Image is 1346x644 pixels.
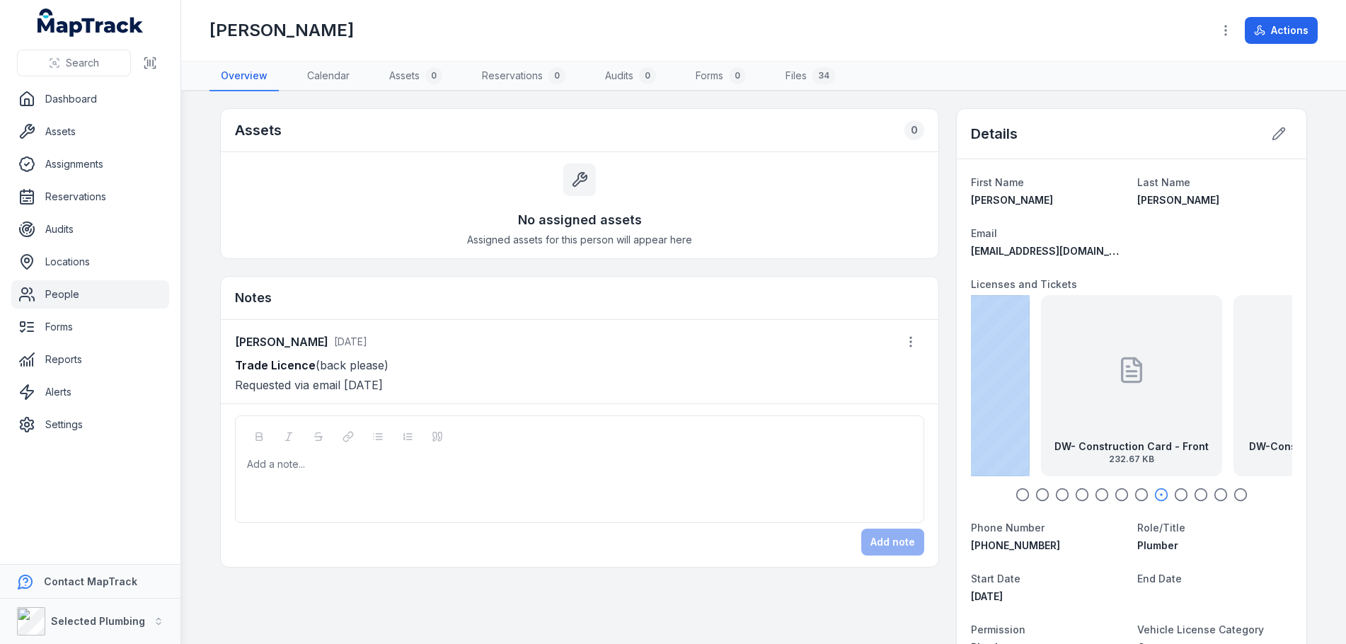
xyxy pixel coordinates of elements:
p: (back please) Requested via email [DATE] [235,355,924,395]
span: [EMAIL_ADDRESS][DOMAIN_NAME] [971,245,1141,257]
a: Overview [209,62,279,91]
div: 0 [729,67,746,84]
button: Actions [1245,17,1318,44]
span: End Date [1137,573,1182,585]
a: MapTrack [38,8,144,37]
div: 0 [548,67,565,84]
a: Assets0 [378,62,454,91]
span: Start Date [971,573,1020,585]
span: Plumber [1137,539,1178,551]
span: Role/Title [1137,522,1185,534]
span: [PHONE_NUMBER] [971,539,1060,551]
a: Audits [11,215,169,243]
span: Last Name [1137,176,1190,188]
h2: Details [971,124,1018,144]
span: Email [971,227,997,239]
a: Reservations0 [471,62,577,91]
div: 0 [904,120,924,140]
time: 8/20/2025, 12:52:35 PM [334,335,367,347]
a: Reservations [11,183,169,211]
a: Forms0 [684,62,757,91]
span: [DATE] [334,335,367,347]
div: 0 [425,67,442,84]
a: Forms [11,313,169,341]
h1: [PERSON_NAME] [209,19,354,42]
a: Files34 [774,62,846,91]
span: [DATE] [971,590,1003,602]
time: 2/13/2023, 12:00:00 AM [971,590,1003,602]
strong: Contact MapTrack [44,575,137,587]
a: Locations [11,248,169,276]
strong: Trade Licence [235,358,316,372]
div: 34 [812,67,835,84]
span: Permission [971,623,1025,636]
span: 232.67 KB [1054,454,1209,465]
span: First Name [971,176,1024,188]
h3: Notes [235,288,272,308]
span: Search [66,56,99,70]
span: [PERSON_NAME] [971,194,1053,206]
a: Alerts [11,378,169,406]
h3: No assigned assets [518,210,642,230]
span: Vehicle License Category [1137,623,1264,636]
span: Assigned assets for this person will appear here [467,233,692,247]
a: Calendar [296,62,361,91]
span: Phone Number [971,522,1045,534]
span: Licenses and Tickets [971,278,1077,290]
a: Settings [11,410,169,439]
strong: [PERSON_NAME] [235,333,328,350]
a: Assets [11,117,169,146]
a: Reports [11,345,169,374]
strong: Selected Plumbing [51,615,145,627]
strong: DW- Construction Card - Front [1054,439,1209,454]
button: Search [17,50,131,76]
a: Assignments [11,150,169,178]
h2: Assets [235,120,282,140]
div: 0 [639,67,656,84]
a: Audits0 [594,62,667,91]
a: Dashboard [11,85,169,113]
span: [PERSON_NAME] [1137,194,1219,206]
a: People [11,280,169,309]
